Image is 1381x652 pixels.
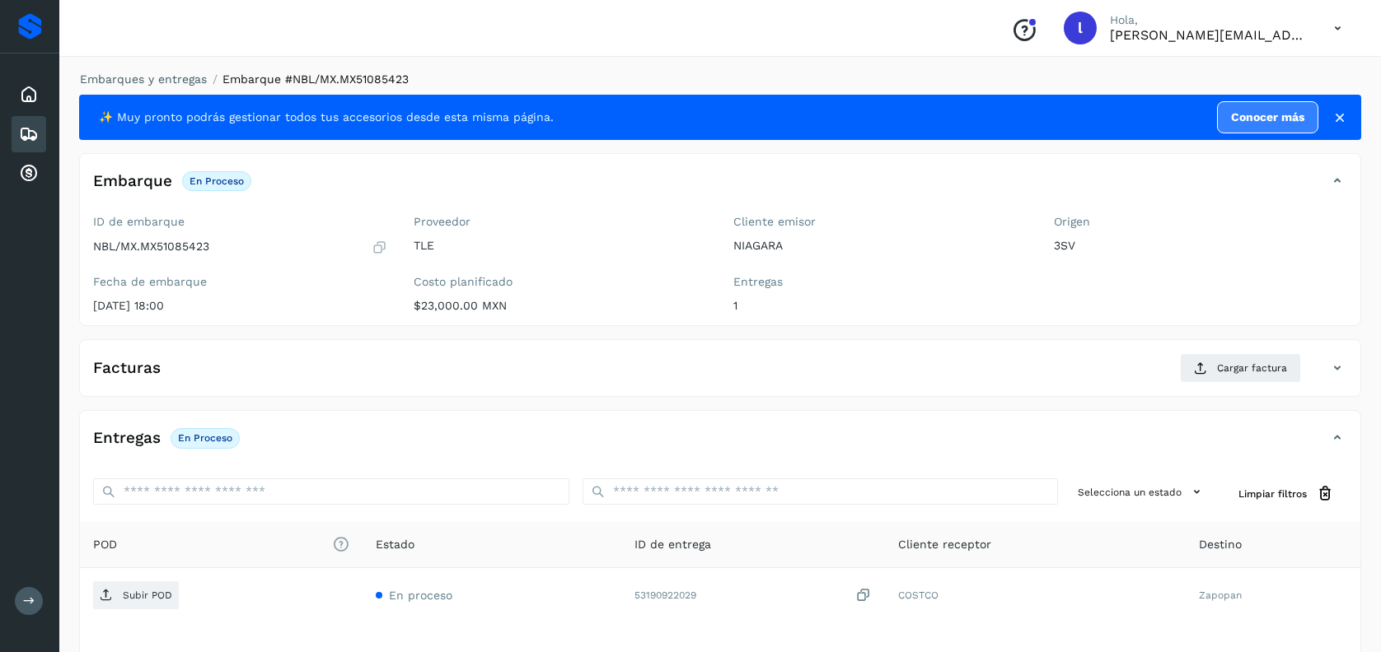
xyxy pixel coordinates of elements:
label: Cliente emisor [733,215,1028,229]
p: 3SV [1054,239,1348,253]
span: Limpiar filtros [1238,487,1307,501]
span: Cliente receptor [898,536,991,553]
p: NIAGARA [733,239,1028,253]
h4: Facturas [93,359,161,378]
h4: Embarque [93,172,172,191]
p: NBL/MX.MX51085423 [93,240,209,254]
a: Embarques y entregas [80,72,207,86]
label: Costo planificado [414,275,708,289]
p: [DATE] 18:00 [93,299,387,313]
label: Entregas [733,275,1028,289]
div: Cuentas por cobrar [12,156,46,192]
button: Limpiar filtros [1225,478,1347,509]
span: Cargar factura [1217,361,1287,375]
span: POD [93,536,349,553]
a: Conocer más [1217,101,1318,133]
span: Estado [376,536,414,553]
span: ID de entrega [634,536,711,553]
button: Subir POD [93,581,179,609]
p: Hola, [1110,13,1308,27]
label: Origen [1054,215,1348,229]
button: Cargar factura [1180,353,1301,383]
p: $23,000.00 MXN [414,299,708,313]
p: Subir POD [123,589,172,601]
div: Embarques [12,116,46,152]
label: Fecha de embarque [93,275,387,289]
nav: breadcrumb [79,71,1361,88]
div: EmbarqueEn proceso [80,167,1360,208]
label: ID de embarque [93,215,387,229]
p: 1 [733,299,1028,313]
td: COSTCO [885,568,1186,622]
p: TLE [414,239,708,253]
p: En proceso [190,175,244,187]
p: En proceso [178,432,232,444]
span: Destino [1199,536,1242,553]
div: 53190922029 [634,587,872,604]
label: Proveedor [414,215,708,229]
button: Selecciona un estado [1071,478,1212,505]
span: Embarque #NBL/MX.MX51085423 [222,72,409,86]
span: ✨ Muy pronto podrás gestionar todos tus accesorios desde esta misma página. [99,109,554,126]
td: Zapopan [1186,568,1360,622]
h4: Entregas [93,429,161,448]
span: En proceso [389,589,452,602]
div: FacturasCargar factura [80,353,1360,396]
div: EntregasEn proceso [80,424,1360,465]
div: Inicio [12,77,46,113]
p: lorena.rojo@serviciosatc.com.mx [1110,27,1308,43]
